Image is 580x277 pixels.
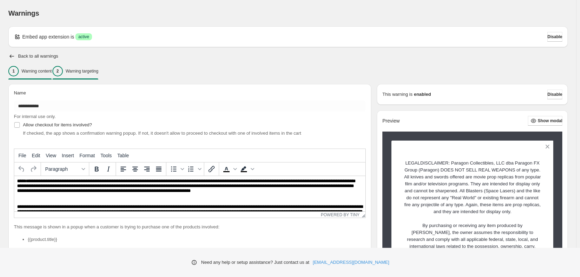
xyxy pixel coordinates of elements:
[382,91,413,98] p: This warning is
[528,116,562,126] button: Show modal
[14,224,366,230] p: This message is shown in a popup when a customer is trying to purchase one of the products involved:
[23,122,92,127] span: Allow checkout for items involved?
[547,34,562,40] span: Disable
[14,176,365,211] iframe: Rich Text Area
[547,92,562,97] span: Disable
[22,33,74,40] p: Embed app extension is
[100,153,112,158] span: Tools
[141,163,153,175] button: Align right
[62,153,74,158] span: Insert
[18,153,26,158] span: File
[221,163,238,175] div: Text color
[16,163,27,175] button: Undo
[18,53,58,59] h2: Back to all warnings
[117,153,129,158] span: Table
[313,259,389,266] a: [EMAIL_ADDRESS][DOMAIN_NAME]
[102,163,114,175] button: Italic
[405,160,420,166] span: LEGAL
[80,153,95,158] span: Format
[404,160,541,215] div: DISCLAIMER: Paragon Collectibles, LLC dba Paragon FX Group (Paragon) DOES NOT SELL REAL WEAPONS o...
[52,66,63,76] div: 2
[168,163,185,175] div: Bullet list
[27,163,39,175] button: Redo
[238,163,255,175] div: Background color
[14,90,26,95] span: Name
[8,9,39,17] span: Warnings
[129,163,141,175] button: Align center
[359,212,365,218] div: Resize
[8,64,52,78] button: 1Warning content
[153,163,165,175] button: Justify
[206,163,217,175] button: Insert/edit link
[46,153,56,158] span: View
[185,163,202,175] div: Numbered list
[321,212,360,217] a: Powered by Tiny
[117,163,129,175] button: Align left
[547,32,562,42] button: Disable
[45,166,79,172] span: Paragraph
[28,236,366,243] li: {{product.title}}
[91,163,102,175] button: Bold
[414,91,431,98] strong: enabled
[66,68,98,74] p: Warning targeting
[42,163,88,175] button: Formats
[538,118,562,124] span: Show modal
[8,66,19,76] div: 1
[32,153,40,158] span: Edit
[52,64,98,78] button: 2Warning targeting
[14,114,56,119] span: For internal use only.
[547,90,562,99] button: Disable
[382,118,400,124] h2: Preview
[3,3,348,68] body: Rich Text Area. Press ALT-0 for help.
[78,34,89,40] span: active
[23,131,301,136] span: If checked, the app shows a confirmation warning popup. If not, it doesn't allow to proceed to ch...
[22,68,52,74] p: Warning content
